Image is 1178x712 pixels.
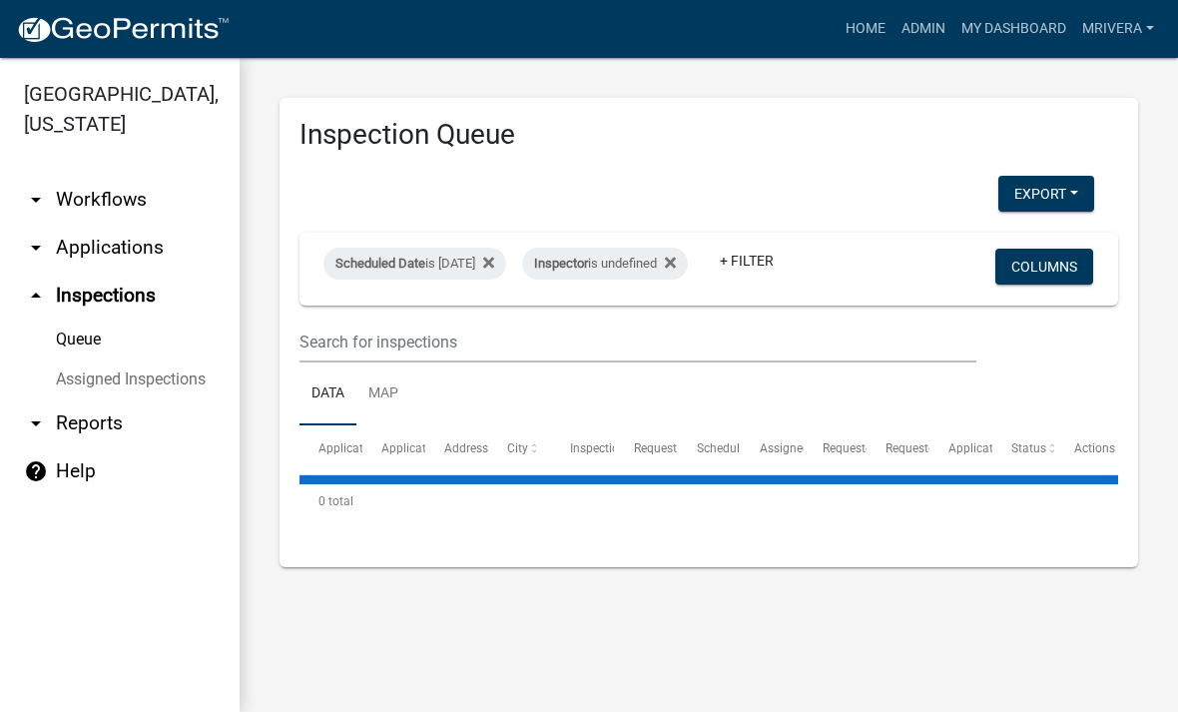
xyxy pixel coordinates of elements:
[24,188,48,212] i: arrow_drop_down
[444,441,488,455] span: Address
[953,10,1074,48] a: My Dashboard
[323,248,506,280] div: is [DATE]
[995,249,1093,285] button: Columns
[570,441,655,455] span: Inspection Type
[929,425,992,473] datatable-header-cell: Application Description
[1055,425,1118,473] datatable-header-cell: Actions
[885,441,977,455] span: Requestor Phone
[677,425,740,473] datatable-header-cell: Scheduled Time
[992,425,1055,473] datatable-header-cell: Status
[488,425,551,473] datatable-header-cell: City
[697,441,783,455] span: Scheduled Time
[760,441,863,455] span: Assigned Inspector
[998,176,1094,212] button: Export
[534,256,588,271] span: Inspector
[804,425,867,473] datatable-header-cell: Requestor Name
[704,243,790,279] a: + Filter
[948,441,1074,455] span: Application Description
[551,425,614,473] datatable-header-cell: Inspection Type
[1074,10,1162,48] a: mrivera
[823,441,912,455] span: Requestor Name
[299,118,1118,152] h3: Inspection Queue
[893,10,953,48] a: Admin
[335,256,425,271] span: Scheduled Date
[425,425,488,473] datatable-header-cell: Address
[24,284,48,308] i: arrow_drop_up
[356,362,410,426] a: Map
[740,425,803,473] datatable-header-cell: Assigned Inspector
[299,425,362,473] datatable-header-cell: Application
[1074,441,1115,455] span: Actions
[522,248,688,280] div: is undefined
[299,362,356,426] a: Data
[507,441,528,455] span: City
[299,322,976,362] input: Search for inspections
[381,441,472,455] span: Application Type
[867,425,929,473] datatable-header-cell: Requestor Phone
[24,236,48,260] i: arrow_drop_down
[362,425,425,473] datatable-header-cell: Application Type
[318,441,380,455] span: Application
[614,425,677,473] datatable-header-cell: Requested Date
[299,476,1118,526] div: 0 total
[1011,441,1046,455] span: Status
[838,10,893,48] a: Home
[634,441,718,455] span: Requested Date
[24,459,48,483] i: help
[24,411,48,435] i: arrow_drop_down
